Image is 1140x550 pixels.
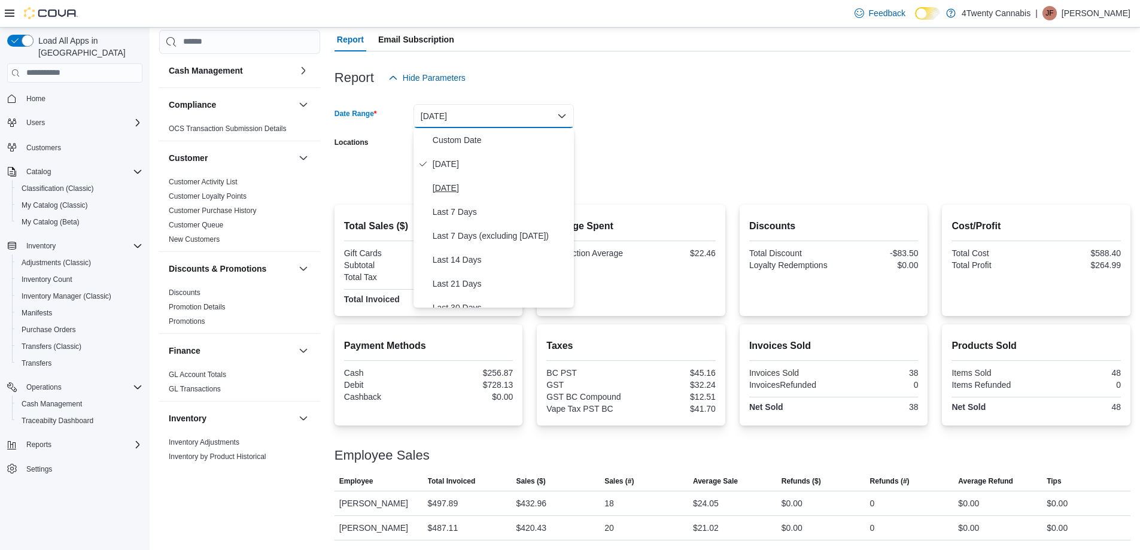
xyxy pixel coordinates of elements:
[22,239,142,253] span: Inventory
[836,380,918,390] div: 0
[22,139,142,154] span: Customers
[26,241,56,251] span: Inventory
[296,98,311,112] button: Compliance
[1039,402,1121,412] div: 48
[546,219,716,233] h2: Average Spent
[414,128,574,308] div: Select listbox
[546,339,716,353] h2: Taxes
[169,177,238,187] span: Customer Activity List
[22,258,91,268] span: Adjustments (Classic)
[12,288,147,305] button: Inventory Manager (Classic)
[836,248,918,258] div: -$83.50
[26,118,45,127] span: Users
[17,181,99,196] a: Classification (Classic)
[693,496,719,511] div: $24.05
[433,253,569,267] span: Last 14 Days
[749,368,831,378] div: Invoices Sold
[17,414,98,428] a: Traceabilty Dashboard
[296,411,311,426] button: Inventory
[344,392,426,402] div: Cashback
[17,339,142,354] span: Transfers (Classic)
[344,219,513,233] h2: Total Sales ($)
[1039,368,1121,378] div: 48
[433,181,569,195] span: [DATE]
[958,521,979,535] div: $0.00
[604,521,614,535] div: 20
[17,323,81,337] a: Purchase Orders
[634,380,716,390] div: $32.24
[17,198,142,212] span: My Catalog (Classic)
[2,238,147,254] button: Inventory
[428,496,458,511] div: $497.89
[749,380,831,390] div: InvoicesRefunded
[951,248,1033,258] div: Total Cost
[604,476,634,486] span: Sales (#)
[22,416,93,426] span: Traceabilty Dashboard
[17,323,142,337] span: Purchase Orders
[169,317,205,326] a: Promotions
[22,358,51,368] span: Transfers
[749,260,831,270] div: Loyalty Redemptions
[169,99,216,111] h3: Compliance
[169,303,226,311] a: Promotion Details
[344,272,426,282] div: Total Tax
[12,271,147,288] button: Inventory Count
[693,476,738,486] span: Average Sale
[169,152,208,164] h3: Customer
[749,339,919,353] h2: Invoices Sold
[339,476,373,486] span: Employee
[869,7,905,19] span: Feedback
[169,192,247,200] a: Customer Loyalty Points
[17,306,142,320] span: Manifests
[344,248,426,258] div: Gift Cards
[22,380,142,394] span: Operations
[22,92,50,106] a: Home
[296,63,311,78] button: Cash Management
[296,151,311,165] button: Customer
[26,382,62,392] span: Operations
[546,368,628,378] div: BC PST
[546,380,628,390] div: GST
[17,414,142,428] span: Traceabilty Dashboard
[344,294,400,304] strong: Total Invoiced
[12,338,147,355] button: Transfers (Classic)
[951,368,1033,378] div: Items Sold
[2,379,147,396] button: Operations
[958,476,1013,486] span: Average Refund
[169,206,257,215] span: Customer Purchase History
[296,344,311,358] button: Finance
[958,496,979,511] div: $0.00
[17,272,142,287] span: Inventory Count
[169,124,287,133] a: OCS Transaction Submission Details
[34,35,142,59] span: Load All Apps in [GEOGRAPHIC_DATA]
[546,248,628,258] div: Transaction Average
[378,28,454,51] span: Email Subscription
[169,65,294,77] button: Cash Management
[169,221,223,229] a: Customer Queue
[17,272,77,287] a: Inventory Count
[12,396,147,412] button: Cash Management
[22,325,76,335] span: Purchase Orders
[169,384,221,394] span: GL Transactions
[335,491,423,515] div: [PERSON_NAME]
[414,104,574,128] button: [DATE]
[17,215,84,229] a: My Catalog (Beta)
[1045,6,1053,20] span: JF
[169,438,239,446] a: Inventory Adjustments
[1035,6,1038,20] p: |
[159,121,320,141] div: Compliance
[12,197,147,214] button: My Catalog (Classic)
[17,356,56,370] a: Transfers
[2,460,147,478] button: Settings
[17,397,87,411] a: Cash Management
[870,521,875,535] div: 0
[22,308,52,318] span: Manifests
[335,516,423,540] div: [PERSON_NAME]
[337,28,364,51] span: Report
[17,215,142,229] span: My Catalog (Beta)
[169,345,200,357] h3: Finance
